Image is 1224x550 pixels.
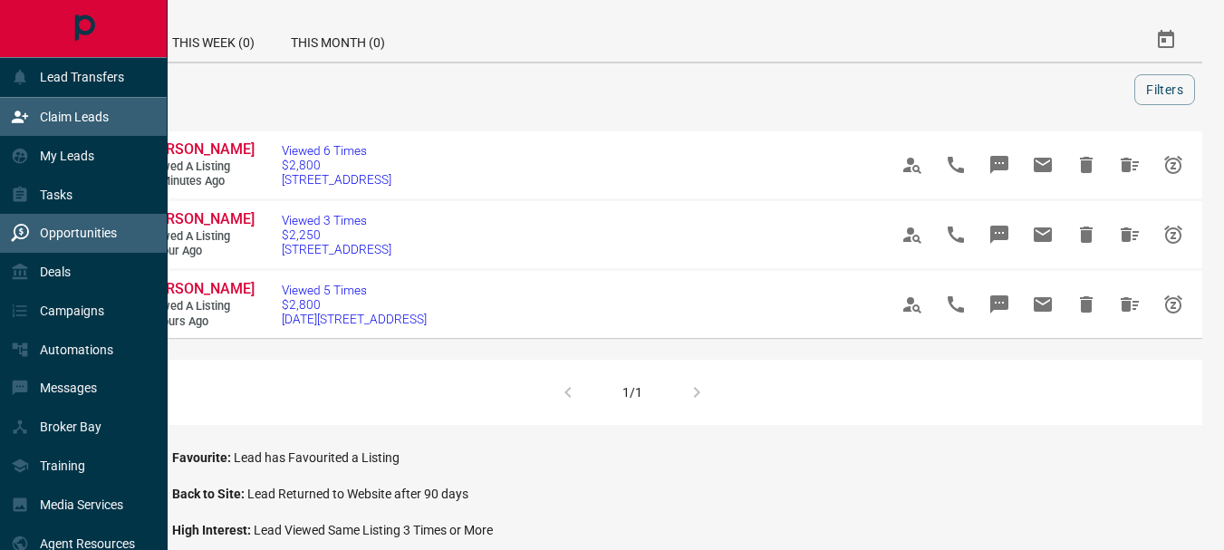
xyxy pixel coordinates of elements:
span: Message [978,143,1021,187]
button: Filters [1134,74,1195,105]
span: 1 hour ago [145,244,254,259]
a: [PERSON_NAME] [145,140,254,159]
span: Hide [1065,143,1108,187]
span: Call [934,143,978,187]
span: Lead has Favourited a Listing [234,450,400,465]
span: Viewed a Listing [145,299,254,314]
button: Select Date Range [1144,18,1188,62]
span: 9 hours ago [145,314,254,330]
span: Call [934,213,978,256]
span: View Profile [891,283,934,326]
span: [STREET_ADDRESS] [282,172,391,187]
span: Email [1021,213,1065,256]
span: Message [978,213,1021,256]
div: This Week (0) [154,18,273,62]
span: Viewed a Listing [145,159,254,175]
span: Viewed 6 Times [282,143,391,158]
span: Favourite [172,450,234,465]
a: Viewed 5 Times$2,800[DATE][STREET_ADDRESS] [282,283,427,326]
span: [PERSON_NAME] [145,210,255,227]
a: [PERSON_NAME] [145,280,254,299]
span: Viewed a Listing [145,229,254,245]
a: [PERSON_NAME] [145,210,254,229]
span: Snooze [1152,213,1195,256]
span: [PERSON_NAME] [145,140,255,158]
span: Hide All from Saad Haneef [1108,283,1152,326]
span: $2,250 [282,227,391,242]
span: Snooze [1152,283,1195,326]
span: View Profile [891,143,934,187]
span: Snooze [1152,143,1195,187]
span: Viewed 3 Times [282,213,391,227]
span: [PERSON_NAME] [145,280,255,297]
span: [DATE][STREET_ADDRESS] [282,312,427,326]
span: Email [1021,143,1065,187]
span: View Profile [891,213,934,256]
a: Viewed 6 Times$2,800[STREET_ADDRESS] [282,143,391,187]
div: 1/1 [622,385,642,400]
span: Hide [1065,283,1108,326]
span: $2,800 [282,158,391,172]
span: Viewed 5 Times [282,283,427,297]
span: Hide [1065,213,1108,256]
span: Lead Returned to Website after 90 days [247,487,468,501]
div: This Month (0) [273,18,403,62]
span: Back to Site [172,487,247,501]
span: Email [1021,283,1065,326]
span: Lead Viewed Same Listing 3 Times or More [254,523,493,537]
span: Call [934,283,978,326]
span: [STREET_ADDRESS] [282,242,391,256]
span: Hide All from Olivia Nguyen [1108,213,1152,256]
span: Hide All from Briana Mcgowan [1108,143,1152,187]
a: Viewed 3 Times$2,250[STREET_ADDRESS] [282,213,391,256]
span: Message [978,283,1021,326]
span: $2,800 [282,297,427,312]
span: High Interest [172,523,254,537]
span: 13 minutes ago [145,174,254,189]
